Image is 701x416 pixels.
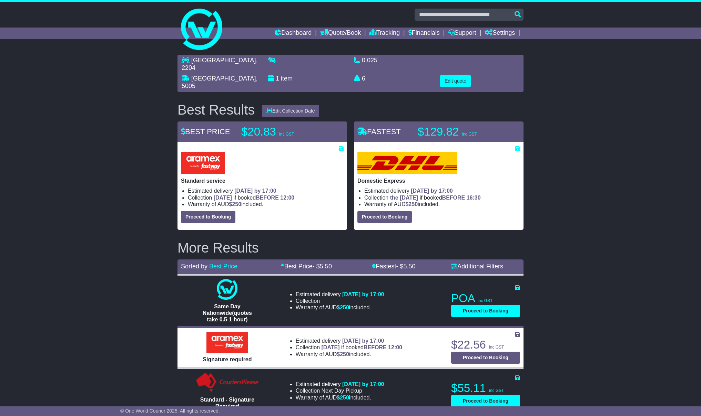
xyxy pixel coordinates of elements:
[357,211,412,223] button: Proceed to Booking
[182,75,257,89] span: , 5005
[262,105,319,117] button: Edit Collection Date
[489,345,504,350] span: inc GST
[281,75,293,82] span: item
[337,395,349,401] span: $
[478,298,492,303] span: inc GST
[408,201,418,207] span: 250
[357,152,457,174] img: DHL: Domestic Express
[396,263,415,270] span: - $
[489,388,504,393] span: inc GST
[322,344,402,350] span: if booked
[188,188,344,194] li: Estimated delivery
[357,127,401,136] span: FASTEST
[217,279,237,300] img: One World Courier: Same Day Nationwide(quotes take 0.5-1 hour)
[342,338,384,344] span: [DATE] by 17:00
[120,408,220,414] span: © One World Courier 2025. All rights reserved.
[369,28,400,39] a: Tracking
[467,195,481,201] span: 16:30
[411,188,453,194] span: [DATE] by 17:00
[451,263,503,270] a: Additional Filters
[191,57,256,64] span: [GEOGRAPHIC_DATA]
[418,125,504,139] p: $129.82
[372,263,415,270] a: Fastest- $5.50
[362,75,365,82] span: 6
[296,351,402,358] li: Warranty of AUD included.
[177,240,524,255] h2: More Results
[296,387,384,394] li: Collection
[322,344,340,350] span: [DATE]
[232,201,241,207] span: 250
[485,28,515,39] a: Settings
[364,194,520,201] li: Collection
[451,338,520,352] p: $22.56
[451,305,520,317] button: Proceed to Booking
[404,263,416,270] span: 5.50
[405,201,418,207] span: $
[451,352,520,364] button: Proceed to Booking
[214,195,232,201] span: [DATE]
[276,75,279,82] span: 1
[388,344,402,350] span: 12:00
[214,195,294,201] span: if booked
[440,75,471,87] button: Edit quote
[296,381,384,387] li: Estimated delivery
[296,298,384,304] li: Collection
[296,291,384,298] li: Estimated delivery
[203,303,252,322] span: Same Day Nationwide(quotes take 0.5-1 hour)
[181,178,344,184] p: Standard service
[181,263,207,270] span: Sorted by
[340,351,349,357] span: 250
[191,75,256,82] span: [GEOGRAPHIC_DATA]
[451,291,520,305] p: POA
[313,263,332,270] span: - $
[296,338,402,344] li: Estimated delivery
[181,127,230,136] span: BEST PRICE
[322,388,362,394] span: Next Day Pickup
[390,195,418,201] span: the [DATE]
[340,305,349,310] span: 250
[364,201,520,207] li: Warranty of AUD included.
[342,381,384,387] span: [DATE] by 17:00
[296,394,384,401] li: Warranty of AUD included.
[234,188,276,194] span: [DATE] by 17:00
[448,28,476,39] a: Support
[206,332,248,353] img: Aramex: Signature required
[408,28,440,39] a: Financials
[174,102,258,117] div: Best Results
[442,195,465,201] span: BEFORE
[357,178,520,184] p: Domestic Express
[340,395,349,401] span: 250
[337,305,349,310] span: $
[362,57,377,64] span: 0.025
[256,195,279,201] span: BEFORE
[203,356,252,362] span: Signature required
[451,395,520,407] button: Proceed to Booking
[188,194,344,201] li: Collection
[390,195,481,201] span: if booked
[209,263,237,270] a: Best Price
[281,263,332,270] a: Best Price- $5.50
[320,28,361,39] a: Quote/Book
[337,351,349,357] span: $
[364,188,520,194] li: Estimated delivery
[241,125,327,139] p: $20.83
[296,304,384,311] li: Warranty of AUD included.
[181,211,235,223] button: Proceed to Booking
[342,291,384,297] span: [DATE] by 17:00
[275,28,312,39] a: Dashboard
[195,372,260,393] img: Couriers Please: Standard - Signature Required
[229,201,241,207] span: $
[462,132,477,137] span: inc GST
[188,201,344,207] li: Warranty of AUD included.
[279,132,294,137] span: inc GST
[320,263,332,270] span: 5.50
[364,344,387,350] span: BEFORE
[200,397,254,409] span: Standard - Signature Required
[181,152,225,174] img: Aramex: Standard service
[296,344,402,351] li: Collection
[451,381,520,395] p: $55.11
[182,57,257,71] span: , 2204
[280,195,294,201] span: 12:00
